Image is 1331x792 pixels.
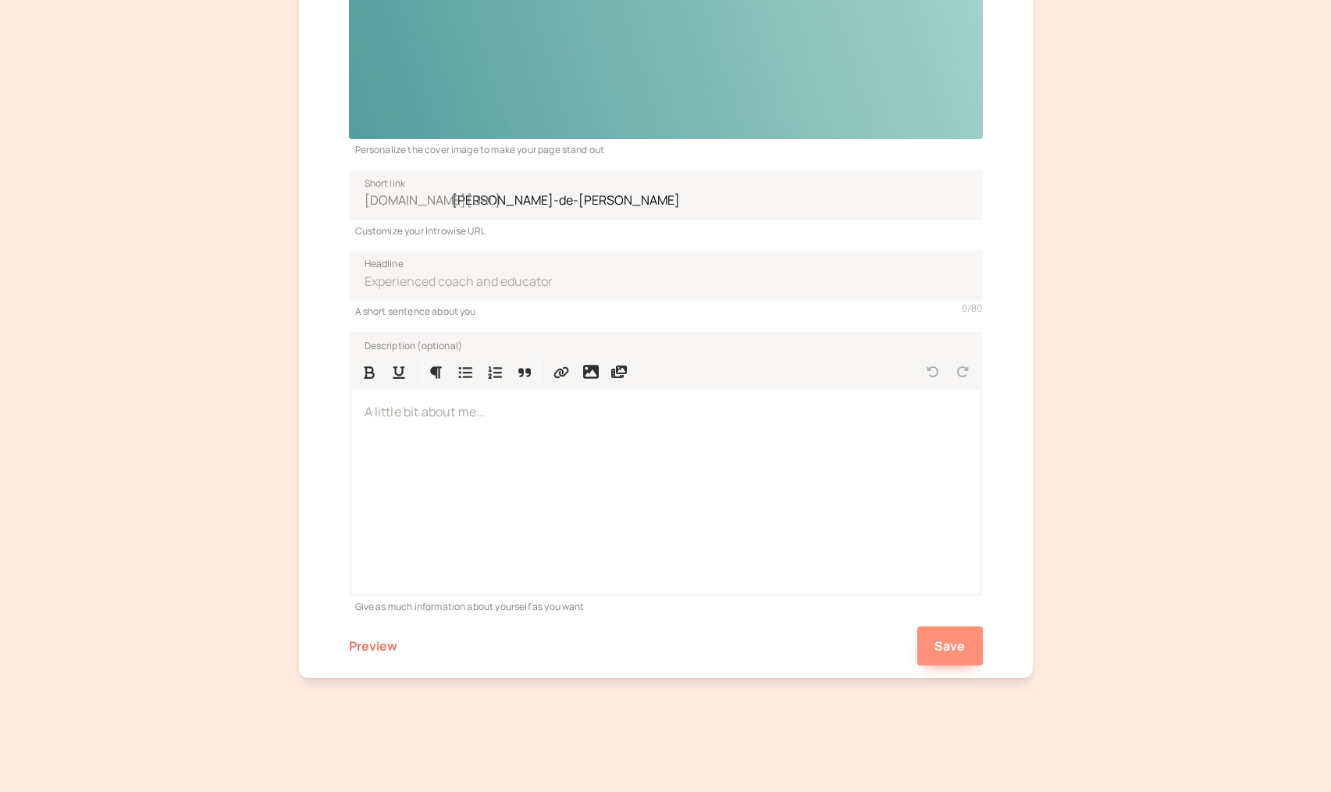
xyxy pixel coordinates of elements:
div: A short sentence about you [349,301,983,319]
button: Undo [919,358,947,386]
span: Save [934,637,966,655]
button: Quote [511,358,539,386]
button: Format Underline [385,358,413,386]
span: Short link [365,176,406,191]
span: Headline [365,256,404,272]
button: Insert image [577,358,605,386]
span: [DOMAIN_NAME][URL] [365,191,501,211]
input: [DOMAIN_NAME][URL]Short link [349,170,983,220]
button: Formatting Options [422,358,450,386]
button: Format Bold [355,358,383,386]
button: Insert media [605,358,633,386]
label: Description (optional) [352,337,463,352]
div: Customize your Introwise URL [349,220,983,238]
button: Insert Link [547,358,575,386]
button: Preview [349,626,397,665]
div: Give as much information about yourself as you want [349,596,983,614]
button: Bulleted List [451,358,479,386]
div: Personalize the cover image to make your page stand out [349,139,983,157]
input: Headline [349,251,983,301]
button: Numbered List [481,358,509,386]
button: Redo [948,358,977,386]
button: Save [917,626,983,665]
iframe: Chat Widget [1253,717,1331,792]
